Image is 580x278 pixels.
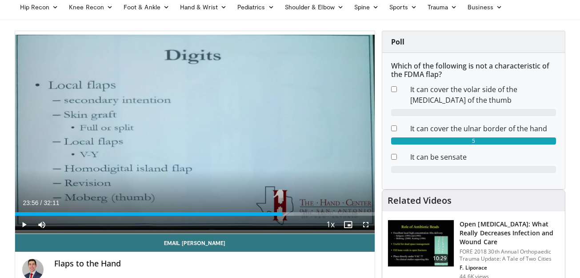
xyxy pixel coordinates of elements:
[404,152,563,162] dd: It can be sensate
[388,220,454,266] img: ded7be61-cdd8-40fc-98a3-de551fea390e.150x105_q85_crop-smart_upscale.jpg
[15,216,33,234] button: Play
[404,123,563,134] dd: It can cover the ulnar border of the hand
[23,199,39,206] span: 23:56
[391,62,556,79] h6: Which of the following is not a characteristic of the FDMA flap?
[54,259,368,269] h4: Flaps to the Hand
[321,216,339,234] button: Playback Rate
[44,199,59,206] span: 32:11
[15,234,375,252] a: Email [PERSON_NAME]
[391,37,404,47] strong: Poll
[460,248,560,262] p: FORE 2018 30th Annual Orthopaedic Trauma Update: A Tale of Two Cities
[404,84,563,105] dd: It can cover the volar side of the [MEDICAL_DATA] of the thumb
[33,216,51,234] button: Mute
[429,254,451,263] span: 10:29
[339,216,357,234] button: Enable picture-in-picture mode
[40,199,42,206] span: /
[388,195,452,206] h4: Related Videos
[460,264,560,271] p: F. Liporace
[15,212,375,216] div: Progress Bar
[357,216,375,234] button: Fullscreen
[391,137,556,145] div: 5
[460,220,560,246] h3: Open [MEDICAL_DATA]: What Really Decreases Infection and Wound Care
[15,31,375,234] video-js: Video Player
